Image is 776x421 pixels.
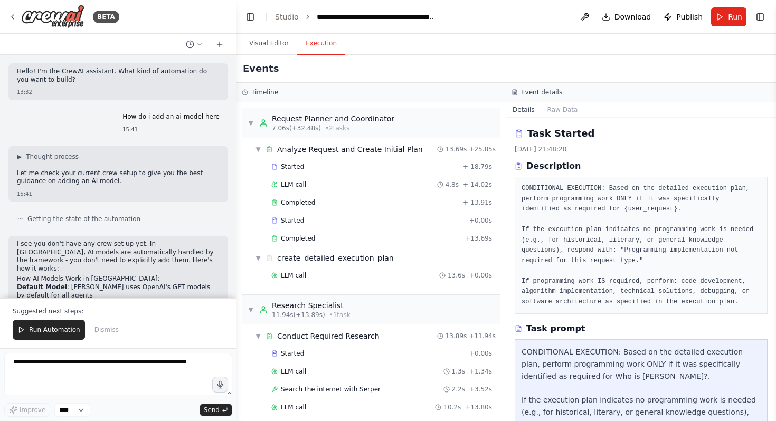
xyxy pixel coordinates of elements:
[277,253,394,263] div: create_detailed_execution_plan
[598,7,656,26] button: Download
[463,198,492,207] span: + -13.91s
[248,305,254,314] span: ▼
[329,311,351,319] span: • 1 task
[443,403,461,412] span: 10.2s
[275,12,436,22] nav: breadcrumb
[200,404,232,416] button: Send
[17,283,220,300] li: : [PERSON_NAME] uses OpenAI's GPT models by default for all agents
[272,113,394,124] div: Request Planner and Coordinator
[4,403,50,417] button: Improve
[452,367,465,376] span: 1.3s
[753,9,768,24] button: Show right sidebar
[526,322,585,335] h3: Task prompt
[711,7,746,26] button: Run
[522,184,761,307] pre: CONDITIONAL EXECUTION: Based on the detailed execution plan, perform programming work ONLY if it ...
[277,331,380,341] div: Conduct Required Research
[17,88,220,96] div: 13:32
[122,126,220,133] div: 15:41
[275,13,299,21] a: Studio
[255,254,261,262] span: ▼
[272,311,325,319] span: 11.94s (+13.89s)
[659,7,707,26] button: Publish
[469,367,492,376] span: + 1.34s
[728,12,742,22] span: Run
[122,113,220,121] p: How do i add an ai model here
[26,152,79,161] span: Thought process
[17,283,67,291] strong: Default Model
[211,38,228,51] button: Start a new chat
[272,300,351,311] div: Research Specialist
[469,145,496,154] span: + 25.85s
[281,216,304,225] span: Started
[506,102,541,117] button: Details
[17,152,79,161] button: ▶Thought process
[17,275,220,283] h2: How AI Models Work in [GEOGRAPHIC_DATA]:
[448,271,465,280] span: 13.6s
[272,124,321,132] span: 7.06s (+32.48s)
[463,162,492,171] span: + -18.79s
[281,162,304,171] span: Started
[281,198,315,207] span: Completed
[13,307,224,315] p: Suggested next steps:
[281,234,315,243] span: Completed
[521,88,562,97] h3: Event details
[93,11,119,23] div: BETA
[469,216,492,225] span: + 0.00s
[17,68,220,84] p: Hello! I'm the CrewAI assistant. What kind of automation do you want to build?
[17,190,220,198] div: 15:41
[541,102,584,117] button: Raw Data
[281,180,306,189] span: LLM call
[526,160,581,173] h3: Description
[17,240,220,273] p: I see you don't have any crew set up yet. In [GEOGRAPHIC_DATA], AI models are automatically handl...
[21,5,84,28] img: Logo
[94,326,119,334] span: Dismiss
[446,145,467,154] span: 13.69s
[281,271,306,280] span: LLM call
[515,145,768,154] div: [DATE] 21:48:20
[89,320,124,340] button: Dismiss
[248,119,254,127] span: ▼
[297,33,345,55] button: Execution
[469,271,492,280] span: + 0.00s
[204,406,220,414] span: Send
[255,332,261,340] span: ▼
[469,385,492,394] span: + 3.52s
[17,152,22,161] span: ▶
[243,9,258,24] button: Hide left sidebar
[281,385,381,394] span: Search the internet with Serper
[614,12,651,22] span: Download
[182,38,207,51] button: Switch to previous chat
[20,406,45,414] span: Improve
[281,403,306,412] span: LLM call
[29,326,80,334] span: Run Automation
[17,169,220,186] p: Let me check your current crew setup to give you the best guidance on adding an AI model.
[325,124,349,132] span: • 2 task s
[13,320,85,340] button: Run Automation
[281,367,306,376] span: LLM call
[465,234,492,243] span: + 13.69s
[469,349,492,358] span: + 0.00s
[243,61,279,76] h2: Events
[463,180,492,189] span: + -14.02s
[469,332,496,340] span: + 11.94s
[27,215,140,223] span: Getting the state of the automation
[527,126,594,141] h2: Task Started
[281,349,304,358] span: Started
[241,33,297,55] button: Visual Editor
[446,332,467,340] span: 13.89s
[212,377,228,393] button: Click to speak your automation idea
[255,145,261,154] span: ▼
[277,144,423,155] div: Analyze Request and Create Initial Plan
[465,403,492,412] span: + 13.80s
[452,385,465,394] span: 2.2s
[251,88,278,97] h3: Timeline
[676,12,703,22] span: Publish
[446,180,459,189] span: 4.8s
